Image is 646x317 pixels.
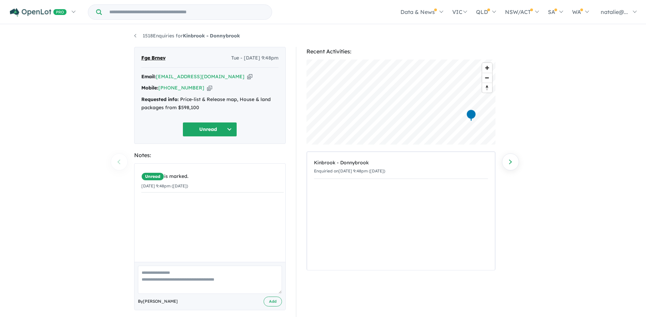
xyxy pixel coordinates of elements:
button: Zoom out [482,73,492,83]
div: is marked. [141,172,284,181]
div: Map marker [466,109,476,122]
span: natalie@... [601,9,628,15]
a: Kinbrook - DonnybrookEnquiried on[DATE] 9:48pm ([DATE]) [314,155,488,179]
div: Notes: [134,151,286,160]
img: Openlot PRO Logo White [10,8,67,17]
span: By [PERSON_NAME] [138,298,178,305]
button: Zoom in [482,63,492,73]
button: Copy [247,73,252,80]
button: Copy [207,84,212,91]
canvas: Map [306,60,495,145]
small: Enquiried on [DATE] 9:48pm ([DATE]) [314,168,385,173]
div: Recent Activities: [306,47,495,56]
div: Price-list & Release map, House & land packages from $598,100 [141,96,279,112]
nav: breadcrumb [134,32,512,40]
input: Try estate name, suburb, builder or developer [103,5,270,19]
strong: Requested info: [141,96,179,102]
a: [EMAIL_ADDRESS][DOMAIN_NAME] [156,73,245,80]
strong: Mobile: [141,85,158,91]
button: Add [264,297,282,306]
span: Unread [141,172,164,181]
strong: Email: [141,73,156,80]
a: [PHONE_NUMBER] [158,85,204,91]
strong: Kinbrook - Donnybrook [183,33,240,39]
div: Kinbrook - Donnybrook [314,159,488,167]
small: [DATE] 9:48pm ([DATE]) [141,183,188,188]
a: 1518Enquiries forKinbrook - Donnybrook [134,33,240,39]
button: Unread [183,122,237,137]
span: Tue - [DATE] 9:48pm [231,54,279,62]
button: Reset bearing to north [482,83,492,93]
span: Fge Brnev [141,54,166,62]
